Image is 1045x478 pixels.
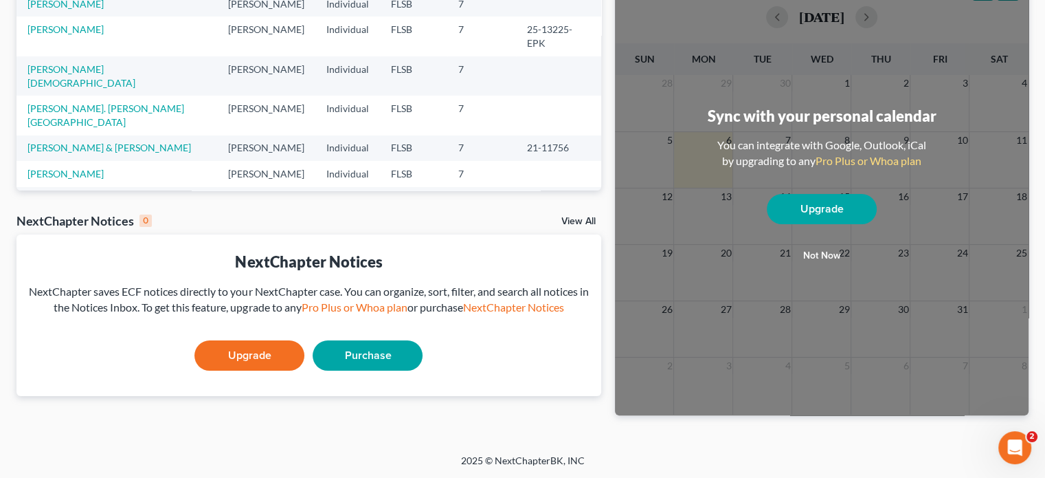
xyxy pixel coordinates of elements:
td: FLSB [380,161,447,186]
td: 25-13225-EPK [516,17,601,56]
td: Individual [315,187,380,213]
td: Individual [315,17,380,56]
button: Not now [767,242,877,270]
td: FLSB [380,96,447,135]
td: 7 [447,17,516,56]
td: 7 [447,56,516,96]
td: 7 [447,161,516,186]
div: NextChapter saves ECF notices directly to your NextChapter case. You can organize, sort, filter, ... [27,284,590,316]
a: [PERSON_NAME] & [PERSON_NAME] [27,142,191,153]
td: 7 [447,96,516,135]
span: 2 [1026,431,1037,442]
div: NextChapter Notices [16,213,152,229]
td: FLSB [380,17,447,56]
td: [PERSON_NAME] [217,56,315,96]
td: 13 [447,187,516,213]
td: FLSB [380,56,447,96]
a: View All [561,217,596,226]
div: 0 [139,215,152,227]
div: Sync with your personal calendar [707,105,936,127]
td: Individual [315,161,380,186]
a: NextChapter Notices [462,301,563,314]
td: [PERSON_NAME] [217,161,315,186]
a: Upgrade [194,340,304,371]
a: Upgrade [767,194,877,224]
td: [PERSON_NAME] [217,96,315,135]
td: 21-11756 [516,135,601,161]
td: Individual [315,135,380,161]
iframe: Intercom live chat [998,431,1031,464]
td: [PERSON_NAME] [217,135,315,161]
a: [PERSON_NAME]. [PERSON_NAME][GEOGRAPHIC_DATA] [27,102,184,128]
td: [PERSON_NAME] [217,17,315,56]
td: FLSB [380,135,447,161]
a: [PERSON_NAME] [27,23,104,35]
div: NextChapter Notices [27,251,590,272]
a: Pro Plus or Whoa plan [301,301,407,314]
td: 7 [447,135,516,161]
div: You can integrate with Google, Outlook, iCal by upgrading to any [712,138,932,169]
a: [PERSON_NAME] [27,168,104,180]
td: Individual [315,56,380,96]
td: [PERSON_NAME] [217,187,315,213]
a: [PERSON_NAME][DEMOGRAPHIC_DATA] [27,63,135,89]
td: Individual [315,96,380,135]
a: Pro Plus or Whoa plan [816,154,921,167]
a: Purchase [313,340,423,371]
td: FLSB [380,187,447,213]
